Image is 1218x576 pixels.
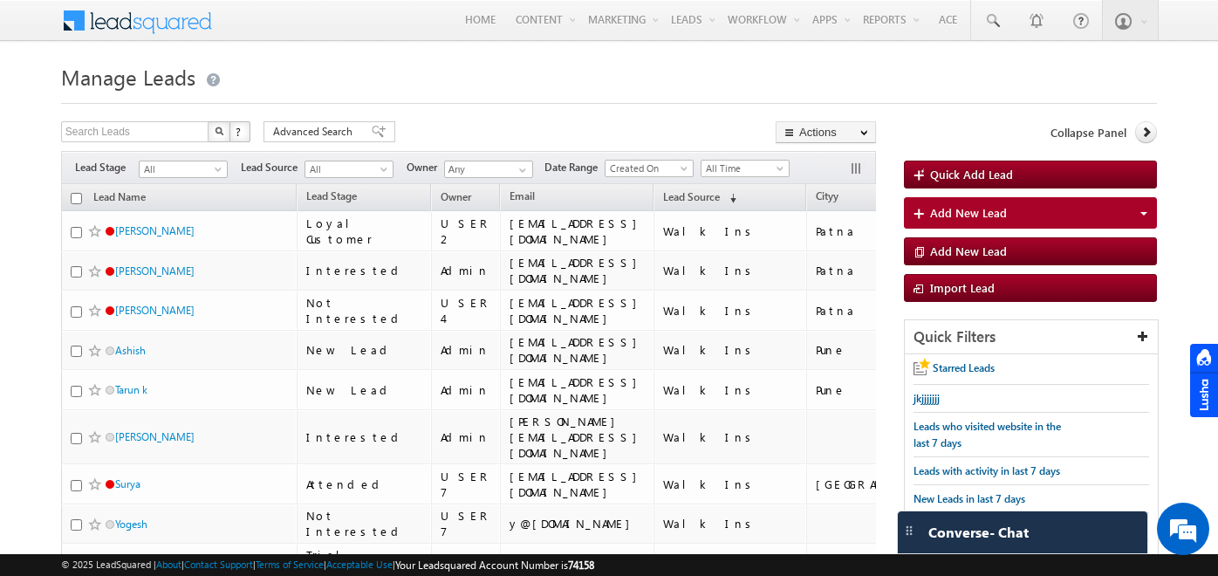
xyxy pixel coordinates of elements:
[663,303,798,319] div: Walk Ins
[1050,125,1126,141] span: Collapse Panel
[701,160,790,177] a: All Time
[913,392,940,405] span: jkjjjjjjj
[304,161,393,178] a: All
[663,342,798,358] div: Walk Ins
[61,63,195,91] span: Manage Leads
[306,295,424,326] div: Not Interested
[663,190,720,203] span: Lead Source
[115,224,195,237] a: [PERSON_NAME]
[816,223,944,239] div: Patna
[510,414,646,461] div: [PERSON_NAME][EMAIL_ADDRESS][DOMAIN_NAME]
[913,420,1061,449] span: Leads who visited website in the last 7 days
[807,187,847,209] a: Cityy
[605,160,694,177] a: Created On
[441,469,492,500] div: USER 7
[306,382,424,398] div: New Lead
[510,334,646,366] div: [EMAIL_ADDRESS][DOMAIN_NAME]
[816,382,944,398] div: Pune
[115,344,146,357] a: Ashish
[61,557,594,573] span: © 2025 LeadSquared | | | | |
[913,464,1060,477] span: Leads with activity in last 7 days
[241,160,304,175] span: Lead Source
[256,559,324,570] a: Terms of Service
[663,429,798,445] div: Walk Ins
[663,223,798,239] div: Walk Ins
[654,187,745,209] a: Lead Source (sorted descending)
[663,382,798,398] div: Walk Ins
[930,280,995,295] span: Import Lead
[229,121,250,142] button: ?
[441,190,471,203] span: Owner
[501,187,544,209] a: Email
[306,508,424,539] div: Not Interested
[115,383,147,396] a: Tarun k
[115,430,195,443] a: [PERSON_NAME]
[441,508,492,539] div: USER 7
[510,469,646,500] div: [EMAIL_ADDRESS][DOMAIN_NAME]
[115,477,140,490] a: Surya
[441,216,492,247] div: USER 2
[701,161,784,176] span: All Time
[510,516,646,531] div: y@[DOMAIN_NAME]
[816,303,944,319] div: Patna
[326,559,393,570] a: Acceptable Use
[306,189,357,202] span: Lead Stage
[816,342,944,358] div: Pune
[273,124,358,140] span: Advanced Search
[933,361,995,374] span: Starred Leads
[510,189,535,202] span: Email
[776,121,876,143] button: Actions
[510,216,646,247] div: [EMAIL_ADDRESS][DOMAIN_NAME]
[544,160,605,175] span: Date Range
[928,525,1029,540] span: Converse - Chat
[930,167,1013,182] span: Quick Add Lead
[395,559,594,572] span: Your Leadsquared Account Number is
[930,243,1007,258] span: Add New Lead
[306,342,424,358] div: New Lead
[71,193,82,204] input: Check all records
[115,264,195,278] a: [PERSON_NAME]
[140,161,222,177] span: All
[115,518,147,531] a: Yogesh
[306,263,424,278] div: Interested
[139,161,228,178] a: All
[441,429,492,445] div: Admin
[298,187,366,209] a: Lead Stage
[306,429,424,445] div: Interested
[441,295,492,326] div: USER 4
[75,160,139,175] span: Lead Stage
[441,263,492,278] div: Admin
[816,477,944,492] div: [GEOGRAPHIC_DATA]
[444,161,533,178] input: Type to Search
[606,161,688,176] span: Created On
[510,255,646,286] div: [EMAIL_ADDRESS][DOMAIN_NAME]
[306,216,424,247] div: Loyal Customer
[184,559,253,570] a: Contact Support
[568,559,594,572] span: 74158
[441,342,492,358] div: Admin
[905,320,1158,354] div: Quick Filters
[722,191,736,205] span: (sorted descending)
[236,124,243,139] span: ?
[663,477,798,492] div: Walk Ins
[510,161,531,179] a: Show All Items
[306,477,424,492] div: Attended
[816,263,944,278] div: Patna
[156,559,181,570] a: About
[663,516,798,531] div: Walk Ins
[115,304,195,317] a: [PERSON_NAME]
[510,374,646,406] div: [EMAIL_ADDRESS][DOMAIN_NAME]
[510,295,646,326] div: [EMAIL_ADDRESS][DOMAIN_NAME]
[441,382,492,398] div: Admin
[913,492,1025,505] span: New Leads in last 7 days
[816,189,838,202] span: Cityy
[902,524,916,538] img: carter-drag
[407,160,444,175] span: Owner
[930,205,1007,220] span: Add New Lead
[215,127,223,135] img: Search
[85,188,154,210] a: Lead Name
[305,161,388,177] span: All
[663,263,798,278] div: Walk Ins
